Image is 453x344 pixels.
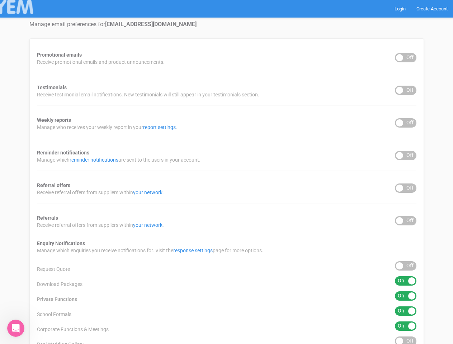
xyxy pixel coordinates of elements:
a: your network [133,222,162,228]
span: Private Functions [37,296,77,303]
span: Corporate Functions & Meetings [37,326,109,333]
a: your network [133,190,162,195]
span: Receive referral offers from suppliers within . [37,221,164,229]
span: Manage which are sent to the users in your account. [37,156,200,163]
span: Receive referral offers from suppliers within . [37,189,164,196]
span: Manage which enquiries you receive notifications for. Visit the page for more options. [37,247,263,254]
h4: Manage email preferences for [29,21,424,28]
strong: [EMAIL_ADDRESS][DOMAIN_NAME] [105,21,197,28]
strong: Enquiry Notifications [37,240,85,246]
a: reminder notifications [70,157,118,163]
span: Receive testimonial email notifications. New testimonials will still appear in your testimonials ... [37,91,259,98]
a: response settings [173,248,213,253]
strong: Testimonials [37,85,67,90]
strong: Referral offers [37,182,70,188]
iframe: Intercom live chat [7,320,24,337]
span: Manage who receives your weekly report in your . [37,124,177,131]
strong: Reminder notifications [37,150,89,156]
span: Request Quote [37,266,70,273]
strong: Promotional emails [37,52,82,58]
a: report settings [143,124,176,130]
span: Receive promotional emails and product announcements. [37,58,165,66]
span: Download Packages [37,281,82,288]
strong: Referrals [37,215,58,221]
span: School Formals [37,311,71,318]
strong: Weekly reports [37,117,71,123]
